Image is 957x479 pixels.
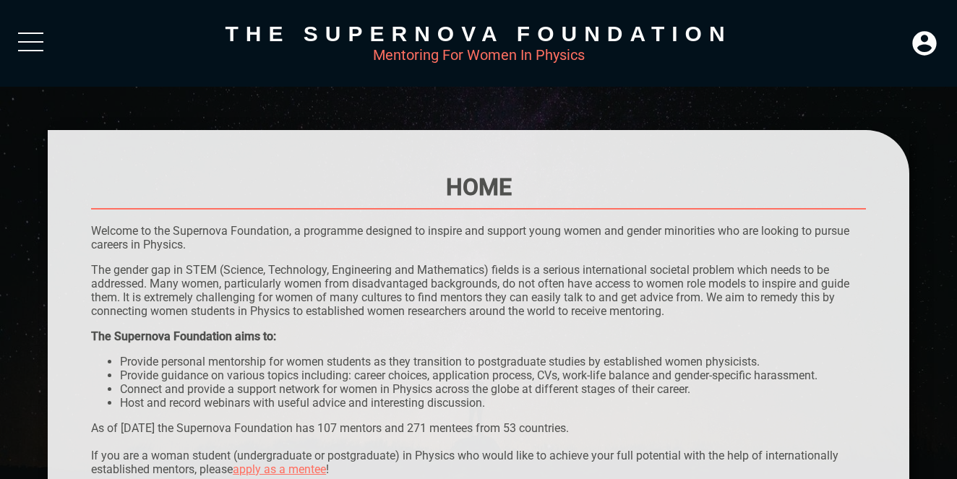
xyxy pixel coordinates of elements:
li: Provide guidance on various topics including: career choices, application process, CVs, work-life... [120,368,866,382]
p: Welcome to the Supernova Foundation, a programme designed to inspire and support young women and ... [91,224,866,251]
li: Provide personal mentorship for women students as they transition to postgraduate studies by esta... [120,355,866,368]
p: The gender gap in STEM (Science, Technology, Engineering and Mathematics) fields is a serious int... [91,263,866,318]
li: Connect and provide a support network for women in Physics across the globe at different stages o... [120,382,866,396]
h1: Home [91,173,866,201]
li: Host and record webinars with useful advice and interesting discussion. [120,396,866,410]
a: apply as a mentee [233,462,326,476]
div: The Supernova Foundation aims to: [91,329,866,343]
div: Mentoring For Women In Physics [48,46,909,64]
p: As of [DATE] the Supernova Foundation has 107 mentors and 271 mentees from 53 countries. If you a... [91,421,866,476]
div: The Supernova Foundation [48,22,909,46]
